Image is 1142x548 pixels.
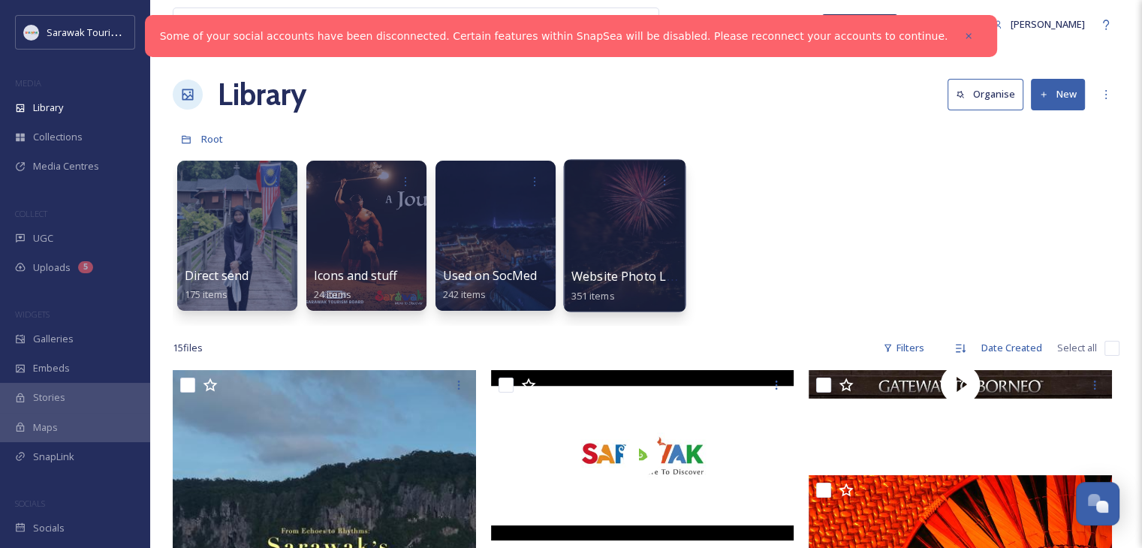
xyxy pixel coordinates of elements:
[986,10,1092,39] a: [PERSON_NAME]
[948,79,1023,110] button: Organise
[443,267,537,284] span: Used on SocMed
[563,10,651,39] a: View all files
[948,79,1031,110] a: Organise
[15,77,41,89] span: MEDIA
[33,361,70,375] span: Embeds
[15,208,47,219] span: COLLECT
[822,14,897,35] a: What's New
[160,29,948,44] a: Some of your social accounts have been disconnected. Certain features within SnapSea will be disa...
[33,450,74,464] span: SnapLink
[201,130,223,148] a: Root
[1057,341,1097,355] span: Select all
[185,288,227,301] span: 175 items
[491,370,794,540] img: thumbnail
[974,333,1050,363] div: Date Created
[875,333,932,363] div: Filters
[208,8,536,41] input: Search your library
[33,101,63,115] span: Library
[1031,79,1085,110] button: New
[1011,17,1085,31] span: [PERSON_NAME]
[443,269,537,301] a: Used on SocMed242 items
[218,72,306,117] a: Library
[33,159,99,173] span: Media Centres
[78,261,93,273] div: 5
[173,341,203,355] span: 15 file s
[33,420,58,435] span: Maps
[443,288,486,301] span: 242 items
[1076,482,1119,525] button: Open Chat
[185,269,249,301] a: Direct send175 items
[33,231,53,245] span: UGC
[185,267,249,284] span: Direct send
[33,390,65,405] span: Stories
[24,25,39,40] img: new%20smtd%20transparent%202%20copy%404x.png
[201,132,223,146] span: Root
[314,269,397,301] a: Icons and stuff24 items
[15,309,50,320] span: WIDGETS
[571,288,615,302] span: 351 items
[571,268,701,285] span: Website Photo Library
[33,260,71,275] span: Uploads
[33,332,74,346] span: Galleries
[33,130,83,144] span: Collections
[314,288,351,301] span: 24 items
[571,269,701,303] a: Website Photo Library351 items
[314,267,397,284] span: Icons and stuff
[47,25,153,39] span: Sarawak Tourism Board
[33,521,65,535] span: Socials
[15,498,45,509] span: SOCIALS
